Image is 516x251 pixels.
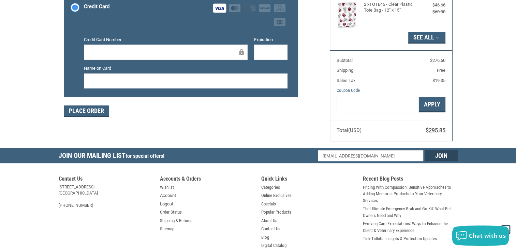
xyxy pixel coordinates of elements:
h5: Join Our Mailing List [59,148,168,165]
a: Contact Us [261,225,280,232]
address: [STREET_ADDRESS] [GEOGRAPHIC_DATA] [PHONE_NUMBER] [59,184,153,208]
input: Gift Certificate or Coupon Code [337,97,419,112]
a: Pricing With Compassion: Sensitive Approaches to Adding Memorial Products to Your Veterinary Serv... [363,184,458,204]
button: Chat with us [452,225,509,246]
span: $295.85 [426,127,445,134]
a: Categories [261,184,280,191]
a: Order Status [160,209,182,216]
a: Digital Catalog [261,242,286,249]
label: Name on Card [84,65,288,72]
span: Subtotal [337,58,353,63]
a: The Ultimate Emergency Grab-and-Go Kit: What Pet Owners Need and Why [363,205,458,219]
a: Account [160,192,176,199]
a: Popular Products [261,209,291,216]
h4: 2 x TOTE45 - Clear Plastic Tote Bag - 12" x 15" [364,2,417,13]
a: Online Exclusives [261,192,292,199]
a: Tick Tidbits: Insights & Protection Updates [363,235,437,242]
button: Place Order [64,105,109,117]
a: Specials [261,201,276,207]
button: Apply [419,97,445,112]
div: $46.66 [418,2,445,9]
span: $276.50 [430,58,445,63]
span: Shipping [337,68,353,73]
span: Chat with us [469,232,506,239]
a: Sitemap [160,225,174,232]
label: Credit Card Number [84,36,248,43]
a: About Us [261,217,277,224]
span: for special offers! [126,153,164,159]
a: Coupon Code [337,88,360,93]
a: Wishlist [160,184,174,191]
span: Sales Tax [337,78,355,83]
span: Total (USD) [337,127,362,133]
a: Logout [160,201,173,207]
a: Blog [261,234,269,241]
div: Credit Card [84,1,109,12]
a: Evolving Care Expectations: Ways to Enhance the Client & Veterinary Experience [363,220,458,234]
h5: Contact Us [59,175,153,184]
h5: Recent Blog Posts [363,175,458,184]
div: $60.00 [418,9,445,15]
h5: Accounts & Orders [160,175,255,184]
input: Join [425,150,458,161]
input: Email [318,150,423,161]
span: Free [437,68,445,73]
label: Expiration [254,36,288,43]
h5: Quick Links [261,175,356,184]
span: $19.35 [432,78,445,83]
a: Shipping & Returns [160,217,192,224]
button: See All [408,32,445,44]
